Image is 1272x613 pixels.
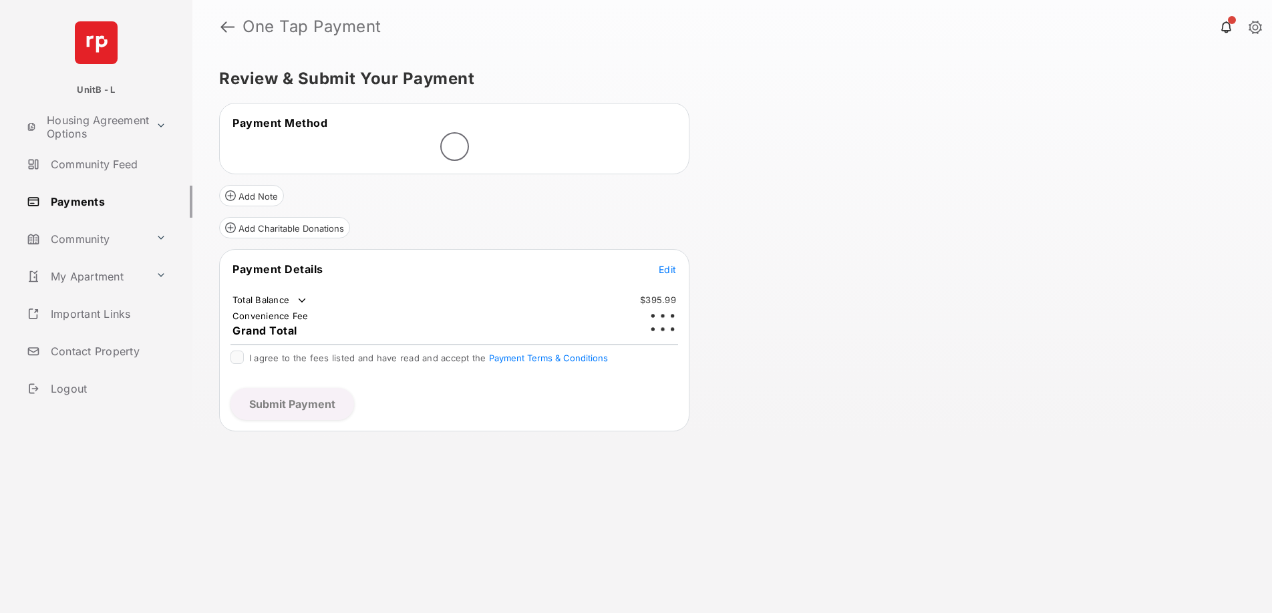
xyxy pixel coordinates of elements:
[75,21,118,64] img: svg+xml;base64,PHN2ZyB4bWxucz0iaHR0cDovL3d3dy53My5vcmcvMjAwMC9zdmciIHdpZHRoPSI2NCIgaGVpZ2h0PSI2NC...
[21,373,192,405] a: Logout
[639,294,677,306] td: $395.99
[232,310,309,322] td: Convenience Fee
[659,264,676,275] span: Edit
[659,262,676,276] button: Edit
[21,223,150,255] a: Community
[219,71,1235,87] h5: Review & Submit Your Payment
[21,335,192,367] a: Contact Property
[232,116,327,130] span: Payment Method
[77,83,115,97] p: UnitB - L
[489,353,608,363] button: I agree to the fees listed and have read and accept the
[232,324,297,337] span: Grand Total
[21,298,172,330] a: Important Links
[219,217,350,238] button: Add Charitable Donations
[230,388,354,420] button: Submit Payment
[243,19,381,35] strong: One Tap Payment
[21,186,192,218] a: Payments
[21,111,150,143] a: Housing Agreement Options
[232,262,323,276] span: Payment Details
[232,294,309,307] td: Total Balance
[219,185,284,206] button: Add Note
[249,353,608,363] span: I agree to the fees listed and have read and accept the
[21,148,192,180] a: Community Feed
[21,260,150,292] a: My Apartment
